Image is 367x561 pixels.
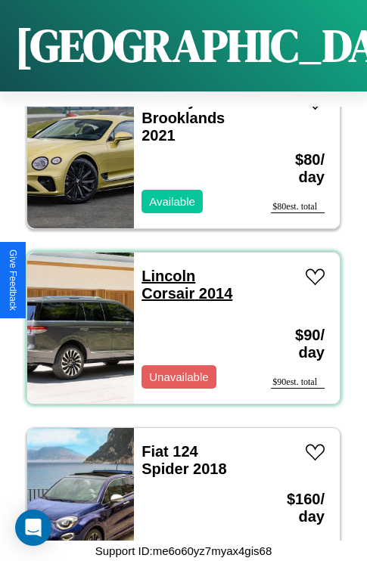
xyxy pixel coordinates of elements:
[271,377,325,389] div: $ 90 est. total
[149,367,208,387] p: Unavailable
[15,510,51,546] div: Open Intercom Messenger
[142,92,225,144] a: Bentley Brooklands 2021
[8,250,18,311] div: Give Feedback
[142,268,232,302] a: Lincoln Corsair 2014
[271,201,325,213] div: $ 80 est. total
[149,191,195,212] p: Available
[142,443,226,477] a: Fiat 124 Spider 2018
[271,136,325,201] h3: $ 80 / day
[95,541,272,561] p: Support ID: me6o60yz7myax4gis68
[271,311,325,377] h3: $ 90 / day
[271,476,325,541] h3: $ 160 / day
